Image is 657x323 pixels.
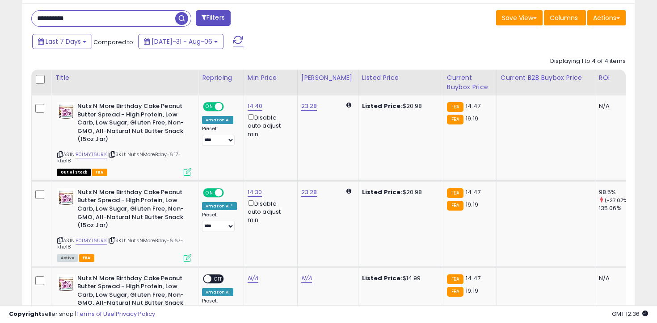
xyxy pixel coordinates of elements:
[447,73,493,92] div: Current Buybox Price
[202,288,233,296] div: Amazon AI
[93,38,135,46] span: Compared to:
[466,102,480,110] span: 14.47
[447,274,463,284] small: FBA
[496,10,543,25] button: Save View
[599,102,628,110] div: N/A
[57,169,91,176] span: All listings that are currently out of stock and unavailable for purchase on Amazon
[362,188,436,196] div: $20.98
[196,10,231,26] button: Filters
[447,102,463,112] small: FBA
[599,204,635,212] div: 135.06%
[57,274,75,292] img: 51VC4hAukxL._SL40_.jpg
[46,37,81,46] span: Last 7 Days
[599,274,628,282] div: N/A
[76,310,114,318] a: Terms of Use
[202,73,240,83] div: Repricing
[544,10,586,25] button: Columns
[466,200,478,209] span: 19.19
[57,254,78,262] span: All listings currently available for purchase on Amazon
[248,73,294,83] div: Min Price
[501,73,591,83] div: Current B2B Buybox Price
[362,102,436,110] div: $20.98
[223,103,237,111] span: OFF
[362,73,439,83] div: Listed Price
[57,102,191,175] div: ASIN:
[301,274,312,283] a: N/A
[202,126,237,146] div: Preset:
[92,169,107,176] span: FBA
[605,197,629,204] small: (-27.07%)
[223,189,237,196] span: OFF
[346,188,351,194] i: Calculated using Dynamic Max Price.
[204,189,215,196] span: ON
[204,103,215,111] span: ON
[612,310,648,318] span: 2025-08-14 12:36 GMT
[466,188,480,196] span: 14.47
[9,310,42,318] strong: Copyright
[76,237,107,244] a: B01MYT6URK
[301,188,317,197] a: 23.28
[79,254,94,262] span: FBA
[550,57,626,66] div: Displaying 1 to 4 of 4 items
[138,34,223,49] button: [DATE]-31 - Aug-06
[447,188,463,198] small: FBA
[301,73,354,83] div: [PERSON_NAME]
[466,274,480,282] span: 14.47
[466,114,478,123] span: 19.19
[57,102,75,120] img: 51VC4hAukxL._SL40_.jpg
[57,151,181,164] span: | SKU: NutsNMoreBday-6.17-khe18
[116,310,155,318] a: Privacy Policy
[152,37,212,46] span: [DATE]-31 - Aug-06
[248,274,258,283] a: N/A
[211,275,226,282] span: OFF
[447,287,463,297] small: FBA
[301,102,317,111] a: 23.28
[362,188,403,196] b: Listed Price:
[202,212,237,232] div: Preset:
[77,102,186,146] b: Nuts N More Birthday Cake Peanut Butter Spread - High Protein, Low Carb, Low Sugar, Gluten Free, ...
[466,286,478,295] span: 19.19
[57,237,183,250] span: | SKU: NutsNMoreBday-6.67-khe18
[57,188,75,206] img: 51VC4hAukxL._SL40_.jpg
[587,10,626,25] button: Actions
[599,188,635,196] div: 98.5%
[447,115,463,124] small: FBA
[202,202,237,210] div: Amazon AI *
[32,34,92,49] button: Last 7 Days
[248,188,262,197] a: 14.30
[76,151,107,158] a: B01MYT6URK
[362,274,436,282] div: $14.99
[362,102,403,110] b: Listed Price:
[202,116,233,124] div: Amazon AI
[55,73,194,83] div: Title
[77,188,186,232] b: Nuts N More Birthday Cake Peanut Butter Spread - High Protein, Low Carb, Low Sugar, Gluten Free, ...
[248,199,291,224] div: Disable auto adjust min
[550,13,578,22] span: Columns
[447,201,463,211] small: FBA
[362,274,403,282] b: Listed Price:
[77,274,186,318] b: Nuts N More Birthday Cake Peanut Butter Spread - High Protein, Low Carb, Low Sugar, Gluten Free, ...
[9,310,155,319] div: seller snap | |
[248,112,291,138] div: Disable auto adjust min
[248,102,263,111] a: 14.40
[599,73,632,83] div: ROI
[57,188,191,261] div: ASIN:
